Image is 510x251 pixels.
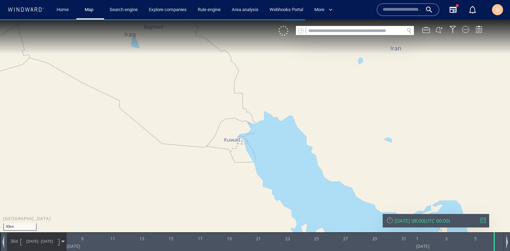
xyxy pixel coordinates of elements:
button: Map [79,4,101,16]
span: ( [424,198,425,205]
div: Map Display [462,7,469,14]
div: Filter [449,7,456,14]
a: Map [82,4,99,16]
button: More [312,4,339,16]
div: 30d[DATE] -[DATE] [7,213,66,231]
div: 30km [3,204,36,211]
div: 5 [474,213,477,224]
div: Click to show unselected vessels [279,7,288,16]
div: Reset Time [386,197,393,204]
span: SI [495,7,500,12]
div: 25 [314,213,319,224]
div: [DATE] 08:00 [394,198,424,205]
a: Search engine [107,4,141,16]
a: Rule engine [195,4,223,16]
div: 9 [81,213,84,224]
div: [DATE] 08:00(UTC 00:00) [386,198,486,205]
div: 3 [445,213,448,224]
a: Webhooks Portal [267,4,306,16]
div: Legend [475,7,482,14]
button: Create an AOI. [435,7,443,14]
div: [GEOGRAPHIC_DATA] [3,196,51,202]
div: 13 [139,213,144,224]
div: 27 [343,213,348,224]
button: SI [491,3,504,17]
div: Map Tools [422,7,430,14]
span: [DATE] [41,219,53,224]
div: 29 [372,213,377,224]
a: Area analysis [229,4,261,16]
div: 21 [256,213,261,224]
span: More [314,6,333,14]
div: 31 [401,213,406,224]
button: Home [51,4,74,16]
span: ) [449,198,450,205]
div: [DATE] [416,224,430,232]
span: [DATE] - [26,219,41,224]
div: [DATE] [67,224,80,232]
span: UTC 00:00 [425,198,449,205]
div: 19 [227,213,232,224]
div: 23 [285,213,290,224]
div: 17 [198,213,203,224]
div: 1 [416,213,418,224]
div: Notification center [468,6,477,14]
a: Explore companies [146,4,189,16]
div: 11 [110,213,115,224]
iframe: Chat [481,220,505,246]
div: 15 [169,213,173,224]
span: Path Length [9,219,19,225]
div: Time: Fri Jan 06 2023 08:00:00 GMT+0800 (Singapore Standard Time) [494,213,502,232]
a: Home [54,4,71,16]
